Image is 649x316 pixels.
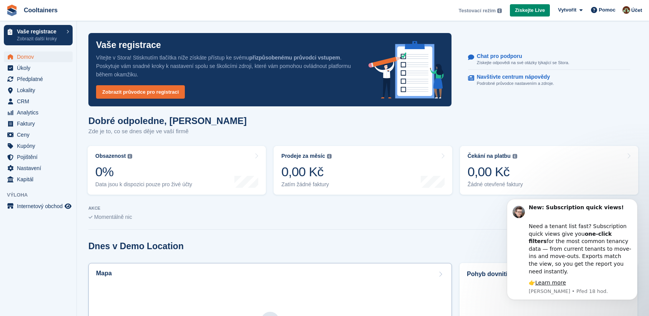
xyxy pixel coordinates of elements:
[558,6,576,14] span: Vytvořit
[4,163,73,174] a: menu
[88,116,247,126] h1: Dobré odpoledne, [PERSON_NAME]
[17,85,63,96] span: Lokality
[96,41,161,50] p: Vaše registrace
[477,60,569,66] p: Získejte odpovědi na své otázky týkající se Stora.
[94,214,132,220] span: Momentálně nic
[17,51,63,62] span: Domov
[497,8,502,13] img: icon-info-grey-7440780725fd019a000dd9b08b2336e03edf1995a4989e88bcd33f0948082b44.svg
[468,49,630,70] a: Chat pro podporu Získejte odpovědi na své otázky týkající se Stora.
[281,153,325,159] div: Prodeje za měsíc
[274,146,452,195] a: Prodeje za měsíc 0,00 Kč Zatím žádné faktury
[281,164,332,180] div: 0,00 Kč
[17,35,63,42] p: Zobrazit další kroky
[327,154,332,159] img: icon-info-grey-7440780725fd019a000dd9b08b2336e03edf1995a4989e88bcd33f0948082b44.svg
[4,74,73,84] a: menu
[4,118,73,129] a: menu
[4,96,73,107] a: menu
[4,201,73,212] a: menu
[17,118,63,129] span: Faktury
[281,181,332,188] div: Zatím žádné faktury
[17,201,63,212] span: Internetový obchod
[468,181,523,188] div: Žádné otevřené faktury
[4,141,73,151] a: menu
[88,146,266,195] a: Obsazenost 0% Data jsou k dispozici pouze pro živé účty
[4,51,73,62] a: menu
[468,153,511,159] div: Čekání na platbu
[17,152,63,162] span: Pojištění
[468,164,523,180] div: 0,00 Kč
[17,29,63,34] p: Vaše registrace
[17,141,63,151] span: Kupóny
[4,129,73,140] a: menu
[95,164,192,180] div: 0%
[459,7,496,15] span: Testovací režim
[4,107,73,118] a: menu
[477,80,556,87] p: Podrobné průvodce nastavením a zdroje.
[4,25,73,45] a: Vaše registrace Zobrazit další kroky
[460,146,638,195] a: Čekání na platbu 0,00 Kč Žádné otevřené faktury
[510,4,550,17] a: Získejte Live
[4,85,73,96] a: menu
[88,241,184,251] h2: Dnes v Demo Location
[513,154,517,159] img: icon-info-grey-7440780725fd019a000dd9b08b2336e03edf1995a4989e88bcd33f0948082b44.svg
[21,4,61,17] a: Cooltainers
[63,202,73,211] a: Náhled obchodu
[17,174,63,185] span: Kapitál
[4,174,73,185] a: menu
[4,152,73,162] a: menu
[515,7,545,14] span: Získejte Live
[7,191,76,199] span: Výloha
[96,270,112,277] h2: Mapa
[368,41,444,99] img: onboarding-info-6c161a55d2c0e0a8cae90662b2fe09162a5109e8cc188191df67fb4f79e88e88.svg
[17,129,63,140] span: Ceny
[88,206,637,211] p: AKCE
[6,5,18,16] img: stora-icon-8386f47178a22dfd0bd8f6a31ec36ba5ce8667c1dd55bd0f319d3a0aa187defe.svg
[128,154,132,159] img: icon-info-grey-7440780725fd019a000dd9b08b2336e03edf1995a4989e88bcd33f0948082b44.svg
[17,107,63,118] span: Analytics
[96,85,185,99] a: Zobrazit průvodce pro registraci
[468,70,630,91] a: Navštivte centrum nápovědy Podrobné průvodce nastavením a zdroje.
[477,74,550,80] p: Navštivte centrum nápovědy
[467,270,630,279] h2: Pohyb dovnitř / ven
[88,216,93,219] img: blank_slate_check_icon-ba018cac091ee9be17c0a81a6c232d5eb81de652e7a59be601be346b1b6ddf79.svg
[249,55,340,61] strong: přizpůsobenému průvodci vstupem
[96,53,356,79] p: Vítejte v Stora! Stisknutím tlačítka níže získáte přístup ke svému . Poskytuje vám snadné kroky k...
[17,74,63,84] span: Předplatné
[477,53,563,60] p: Chat pro podporu
[599,6,615,14] span: Pomoc
[17,96,63,107] span: CRM
[17,163,63,174] span: Nastavení
[88,127,247,136] p: Zde je to, co se dnes děje ve vaší firmě
[622,6,630,14] img: Tomáš Lichtenberg
[631,7,642,14] span: Účet
[17,63,63,73] span: Úkoly
[95,153,126,159] div: Obsazenost
[4,63,73,73] a: menu
[95,181,192,188] div: Data jsou k dispozici pouze pro živé účty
